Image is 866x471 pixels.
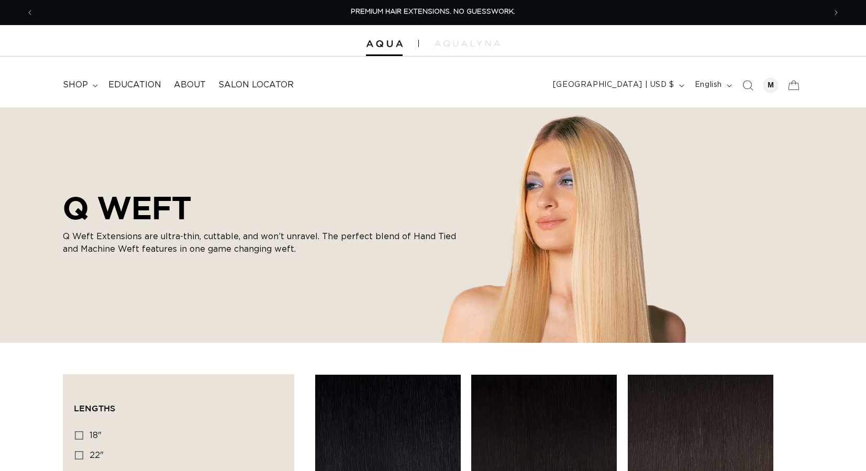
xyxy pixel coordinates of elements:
summary: Search [736,74,759,97]
a: Education [102,73,168,97]
button: Next announcement [825,3,848,23]
a: Salon Locator [212,73,300,97]
img: aqualyna.com [435,40,500,47]
span: 22" [90,451,104,459]
span: English [695,80,722,91]
span: About [174,80,206,91]
summary: Lengths (0 selected) [74,385,283,423]
span: Education [108,80,161,91]
summary: shop [57,73,102,97]
p: Q Weft Extensions are ultra-thin, cuttable, and won’t unravel. The perfect blend of Hand Tied and... [63,230,461,255]
span: PREMIUM HAIR EXTENSIONS. NO GUESSWORK. [351,8,515,15]
span: 18" [90,431,102,440]
a: About [168,73,212,97]
img: Aqua Hair Extensions [366,40,403,48]
span: shop [63,80,88,91]
button: English [689,75,736,95]
span: Salon Locator [218,80,294,91]
h2: Q WEFT [63,189,461,226]
button: Previous announcement [18,3,41,23]
span: Lengths [74,403,115,413]
button: [GEOGRAPHIC_DATA] | USD $ [547,75,689,95]
span: [GEOGRAPHIC_DATA] | USD $ [553,80,674,91]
